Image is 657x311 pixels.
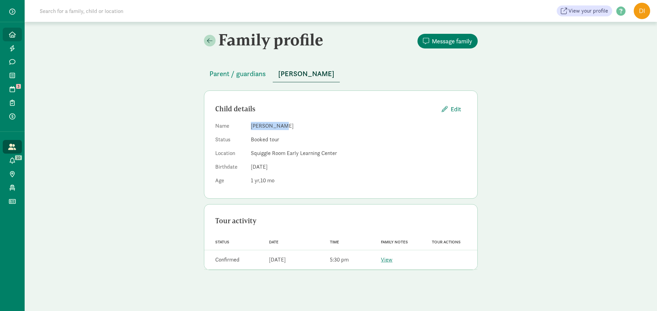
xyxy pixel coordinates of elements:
[381,240,408,244] span: Family notes
[251,177,260,184] span: 1
[451,104,461,114] span: Edit
[436,102,466,116] button: Edit
[215,240,229,244] span: Status
[204,30,339,49] h2: Family profile
[3,82,22,96] a: 3
[251,149,466,157] dd: Squiggle Room Early Learning Center
[273,70,340,78] a: [PERSON_NAME]
[273,66,340,82] button: [PERSON_NAME]
[330,240,339,244] span: Time
[330,256,349,264] div: 5:30 pm
[251,163,268,170] span: [DATE]
[215,256,240,264] div: Confirmed
[209,68,266,79] span: Parent / guardians
[568,7,608,15] span: View your profile
[278,68,334,79] span: [PERSON_NAME]
[417,34,478,48] button: Message family
[260,177,274,184] span: 10
[36,4,228,18] input: Search for a family, child or location
[215,136,245,146] dt: Status
[215,103,436,114] div: Child details
[215,176,245,187] dt: Age
[269,240,279,244] span: Date
[432,37,472,46] span: Message family
[251,136,466,144] dd: Booked tour
[204,70,271,78] a: Parent / guardians
[432,240,461,244] span: Tour actions
[16,84,21,89] span: 3
[204,66,271,82] button: Parent / guardians
[251,122,466,130] dd: [PERSON_NAME]
[15,155,22,160] span: 10
[623,278,657,311] iframe: Chat Widget
[269,256,286,264] div: [DATE]
[215,163,245,174] dt: Birthdate
[3,154,22,167] a: 10
[215,215,466,226] div: Tour activity
[215,122,245,133] dt: Name
[557,5,612,16] a: View your profile
[381,256,392,263] a: View
[215,149,245,160] dt: Location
